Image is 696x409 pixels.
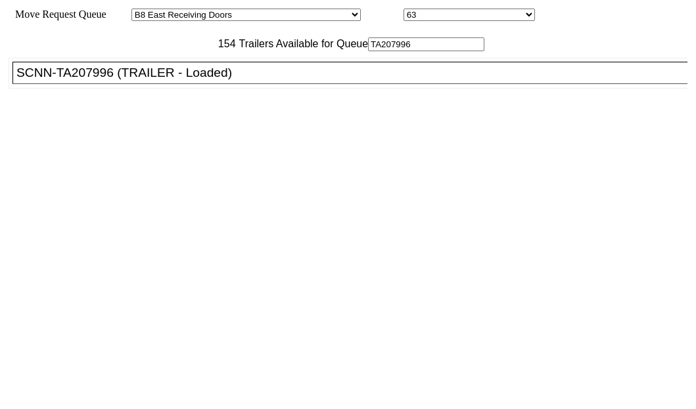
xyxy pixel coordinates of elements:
[368,37,484,51] input: Filter Available Trailers
[9,9,106,20] span: Move Request Queue
[363,9,401,20] span: Location
[212,38,236,49] span: 154
[16,66,695,80] div: SCNN-TA207996 (TRAILER - Loaded)
[108,9,129,20] span: Area
[236,38,369,49] span: Trailers Available for Queue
